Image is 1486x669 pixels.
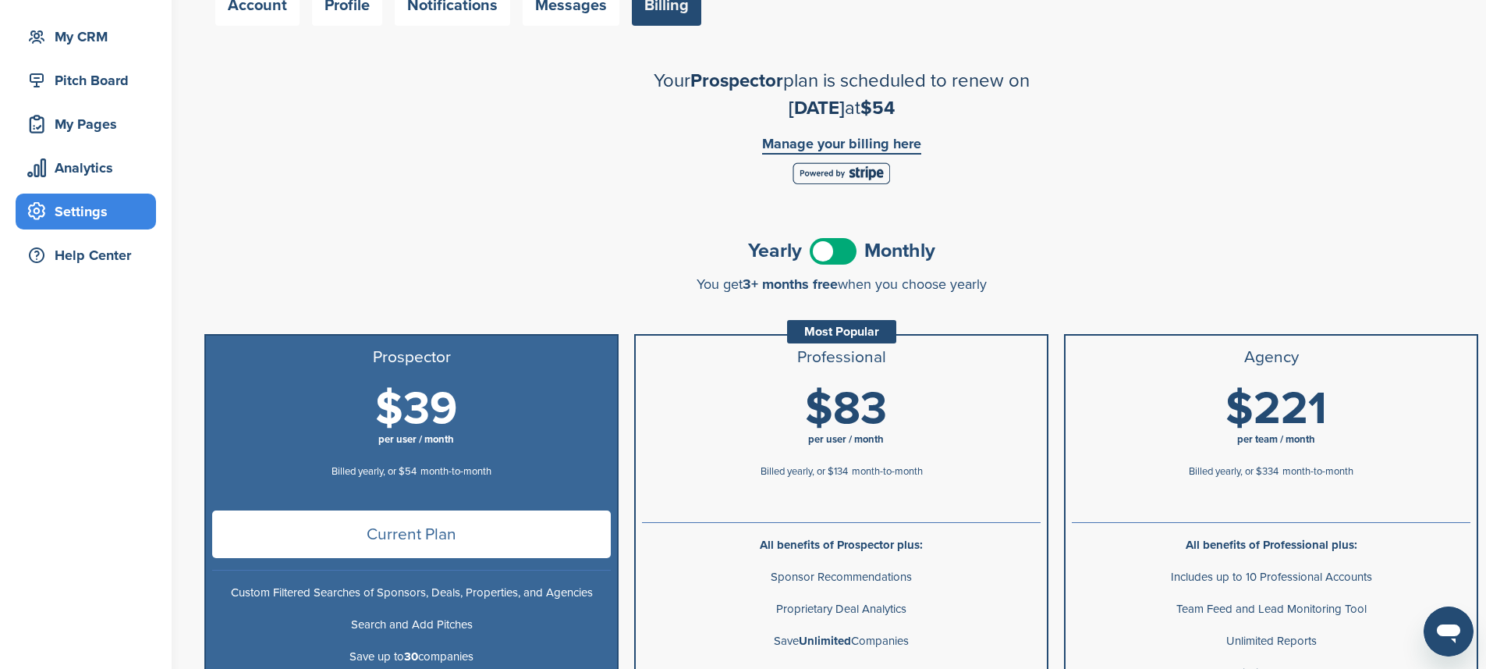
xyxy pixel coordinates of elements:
[16,106,156,142] a: My Pages
[212,583,611,603] p: Custom Filtered Searches of Sponsors, Deals, Properties, and Agencies
[748,241,802,261] span: Yearly
[212,511,611,558] span: Current Plan
[23,110,156,138] div: My Pages
[212,647,611,667] p: Save up to companies
[16,237,156,273] a: Help Center
[762,137,921,155] a: Manage your billing here
[805,382,887,436] span: $83
[23,241,156,269] div: Help Center
[204,276,1478,292] div: You get when you choose yearly
[760,538,923,552] b: All benefits of Prospector plus:
[789,97,845,119] span: [DATE]
[1237,433,1315,446] span: per team / month
[799,634,851,648] b: Unlimited
[1186,538,1357,552] b: All benefits of Professional plus:
[642,568,1041,587] p: Sponsor Recommendations
[332,465,417,478] span: Billed yearly, or $54
[569,67,1115,122] h2: Your plan is scheduled to renew on at
[860,97,895,119] span: $54
[1072,632,1470,651] p: Unlimited Reports
[1424,607,1474,657] iframe: Button to launch messaging window
[23,154,156,182] div: Analytics
[1189,465,1279,478] span: Billed yearly, or $334
[16,150,156,186] a: Analytics
[787,320,896,343] div: Most Popular
[1282,465,1353,478] span: month-to-month
[642,348,1041,367] h3: Professional
[16,194,156,230] a: Settings
[375,382,457,436] span: $39
[1072,348,1470,367] h3: Agency
[642,632,1041,651] p: Save Companies
[761,465,848,478] span: Billed yearly, or $134
[23,197,156,226] div: Settings
[1072,600,1470,619] p: Team Feed and Lead Monitoring Tool
[23,23,156,51] div: My CRM
[23,66,156,94] div: Pitch Board
[212,615,611,635] p: Search and Add Pitches
[404,649,418,664] b: 30
[743,276,838,293] span: 3+ months free
[1225,382,1327,436] span: $221
[808,433,884,446] span: per user / month
[793,162,890,184] img: Stripe
[420,465,491,478] span: month-to-month
[690,69,783,92] span: Prospector
[212,348,611,367] h3: Prospector
[1072,568,1470,587] p: Includes up to 10 Professional Accounts
[642,600,1041,619] p: Proprietary Deal Analytics
[16,19,156,55] a: My CRM
[16,62,156,98] a: Pitch Board
[864,241,935,261] span: Monthly
[378,433,454,446] span: per user / month
[852,465,923,478] span: month-to-month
